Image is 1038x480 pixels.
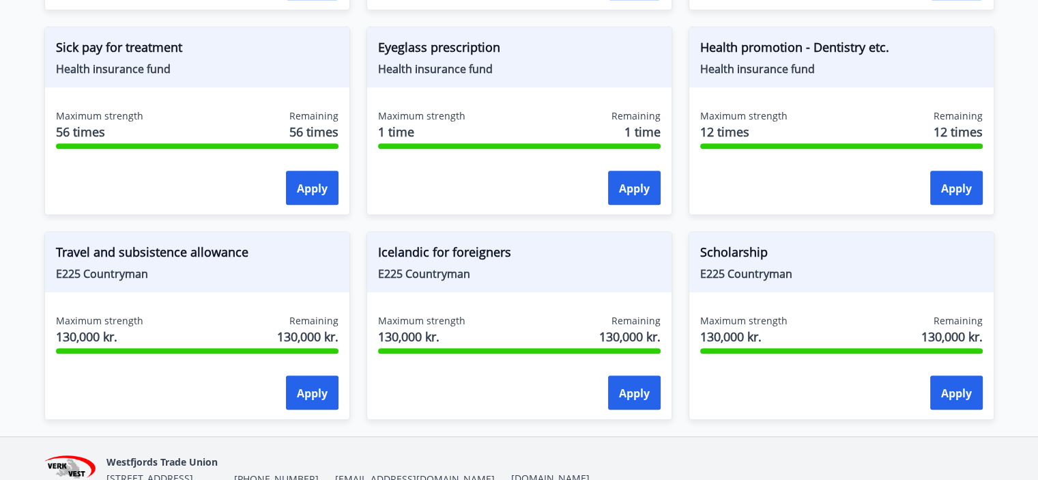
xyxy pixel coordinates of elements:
[921,328,983,345] font: 130,000 kr.
[619,181,650,196] font: Apply
[624,124,661,140] font: 1 time
[378,328,439,345] font: 130,000 kr.
[289,124,338,140] font: 56 times
[700,328,762,345] font: 130,000 kr.
[700,61,815,76] font: Health insurance fund
[277,328,338,345] font: 130,000 kr.
[56,328,117,345] font: 130,000 kr.
[286,376,338,410] button: Apply
[930,376,983,410] button: Apply
[286,171,338,205] button: Apply
[297,181,328,196] font: Apply
[700,244,768,260] font: Scholarship
[378,244,511,260] font: Icelandic for foreigners
[378,314,465,327] font: Maximum strength
[106,455,218,468] font: Westfjords Trade Union
[619,386,650,401] font: Apply
[56,314,143,327] font: Maximum strength
[700,314,788,327] font: Maximum strength
[934,314,983,327] font: Remaining
[56,266,148,281] font: E225 Countryman
[378,124,414,140] font: 1 time
[378,109,465,122] font: Maximum strength
[289,314,338,327] font: Remaining
[700,39,889,55] font: Health promotion - Dentistry etc.
[941,181,972,196] font: Apply
[608,171,661,205] button: Apply
[700,266,792,281] font: E225 Countryman
[611,314,661,327] font: Remaining
[599,328,661,345] font: 130,000 kr.
[608,376,661,410] button: Apply
[289,109,338,122] font: Remaining
[378,39,500,55] font: Eyeglass prescription
[56,39,182,55] font: Sick pay for treatment
[297,386,328,401] font: Apply
[934,124,983,140] font: 12 times
[930,171,983,205] button: Apply
[56,244,248,260] font: Travel and subsistence allowance
[378,266,470,281] font: E225 Countryman
[611,109,661,122] font: Remaining
[56,124,105,140] font: 56 times
[378,61,493,76] font: Health insurance fund
[700,109,788,122] font: Maximum strength
[56,61,171,76] font: Health insurance fund
[56,109,143,122] font: Maximum strength
[941,386,972,401] font: Apply
[934,109,983,122] font: Remaining
[700,124,749,140] font: 12 times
